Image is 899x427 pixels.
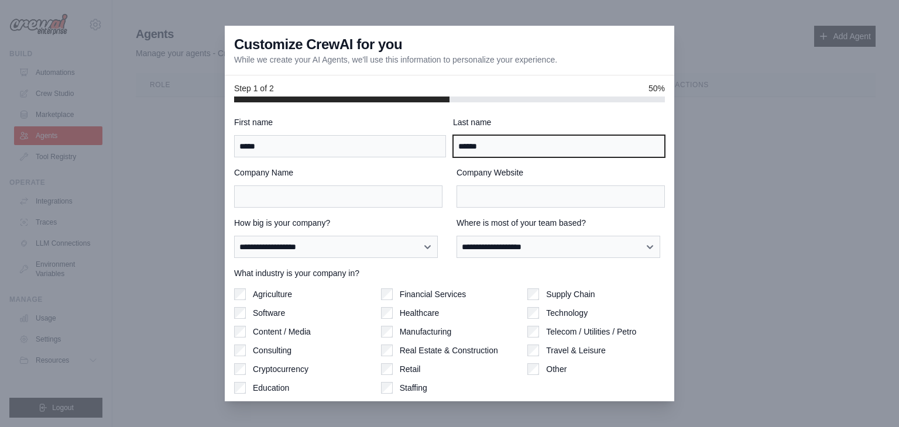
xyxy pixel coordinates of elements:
p: While we create your AI Agents, we'll use this information to personalize your experience. [234,54,557,66]
label: Consulting [253,345,291,356]
label: Financial Services [400,288,466,300]
h3: Customize CrewAI for you [234,35,402,54]
label: Technology [546,307,588,319]
label: Retail [400,363,421,375]
label: Healthcare [400,307,440,319]
label: Content / Media [253,326,311,338]
label: Last name [453,116,665,128]
label: Manufacturing [400,326,452,338]
label: First name [234,116,446,128]
label: Company Name [234,167,442,178]
label: Cryptocurrency [253,363,308,375]
label: Education [253,382,289,394]
label: Other [546,363,567,375]
label: Agriculture [253,288,292,300]
span: 50% [648,82,665,94]
label: Supply Chain [546,288,595,300]
label: Travel & Leisure [546,345,605,356]
label: How big is your company? [234,217,442,229]
label: Where is most of your team based? [457,217,665,229]
label: Real Estate & Construction [400,345,498,356]
span: Step 1 of 2 [234,82,274,94]
label: Company Website [457,167,665,178]
label: Software [253,307,285,319]
label: What industry is your company in? [234,267,665,279]
label: Telecom / Utilities / Petro [546,326,636,338]
label: Staffing [400,382,427,394]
